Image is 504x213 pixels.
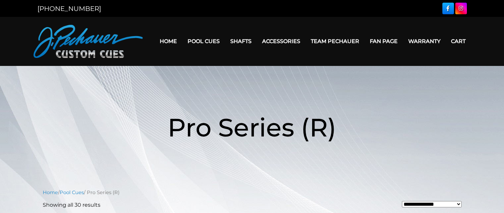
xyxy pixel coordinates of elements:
[403,33,446,50] a: Warranty
[154,33,182,50] a: Home
[37,5,101,13] a: [PHONE_NUMBER]
[43,189,462,196] nav: Breadcrumb
[364,33,403,50] a: Fan Page
[33,25,143,58] img: Pechauer Custom Cues
[182,33,225,50] a: Pool Cues
[257,33,306,50] a: Accessories
[43,189,58,195] a: Home
[43,201,100,209] p: Showing all 30 results
[168,112,336,143] span: Pro Series (R)
[446,33,471,50] a: Cart
[306,33,364,50] a: Team Pechauer
[60,189,84,195] a: Pool Cues
[225,33,257,50] a: Shafts
[402,201,462,207] select: Shop order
